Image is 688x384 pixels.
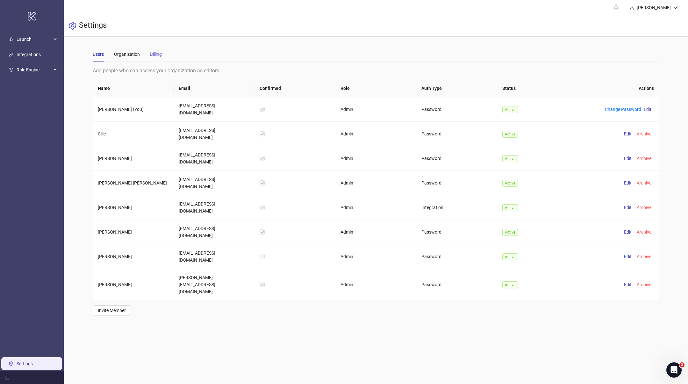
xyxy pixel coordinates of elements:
[254,80,335,97] th: Confirmed
[174,146,254,171] td: [EMAIL_ADDRESS][DOMAIN_NAME]
[621,253,634,260] button: Edit
[93,269,174,300] td: [PERSON_NAME]
[502,131,518,138] span: Active
[93,146,174,171] td: [PERSON_NAME]
[630,5,634,10] span: user
[502,180,518,187] span: Active
[114,51,140,58] div: Organization
[637,156,651,161] span: Archive
[17,52,41,57] a: Integrations
[644,107,651,112] span: Edit
[621,204,634,211] button: Edit
[666,362,682,378] iframe: Intercom live chat
[641,105,654,113] button: Edit
[637,282,651,287] span: Archive
[621,179,634,187] button: Edit
[634,130,654,138] button: Archive
[679,362,684,367] span: 2
[637,254,651,259] span: Archive
[174,269,254,300] td: [PERSON_NAME][EMAIL_ADDRESS][DOMAIN_NAME]
[98,308,126,313] span: Invite Member
[150,51,162,58] div: Billing
[637,205,651,210] span: Archive
[634,204,654,211] button: Archive
[416,269,497,300] td: Password
[621,130,634,138] button: Edit
[502,204,518,211] span: Active
[637,229,651,235] span: Archive
[502,155,518,162] span: Active
[621,155,634,162] button: Edit
[416,146,497,171] td: Password
[174,220,254,244] td: [EMAIL_ADDRESS][DOMAIN_NAME]
[335,195,416,220] td: Admin
[624,205,632,210] span: Edit
[624,254,632,259] span: Edit
[416,244,497,269] td: Password
[17,33,52,46] span: Launch
[335,244,416,269] td: Admin
[416,171,497,195] td: Password
[69,22,76,30] span: setting
[335,97,416,122] td: Admin
[673,5,678,10] span: down
[335,122,416,146] td: Admin
[93,305,131,315] button: Invite Member
[93,244,174,269] td: [PERSON_NAME]
[335,220,416,244] td: Admin
[621,281,634,288] button: Edit
[93,97,174,122] td: [PERSON_NAME] (You)
[416,122,497,146] td: Password
[634,4,673,11] div: [PERSON_NAME]
[624,282,632,287] span: Edit
[634,281,654,288] button: Archive
[614,5,618,10] span: bell
[502,253,518,260] span: Active
[634,253,654,260] button: Archive
[174,122,254,146] td: [EMAIL_ADDRESS][DOMAIN_NAME]
[502,229,518,236] span: Active
[634,155,654,162] button: Archive
[624,156,632,161] span: Edit
[634,179,654,187] button: Archive
[174,171,254,195] td: [EMAIL_ADDRESS][DOMAIN_NAME]
[9,37,13,41] span: rocket
[637,131,651,136] span: Archive
[416,97,497,122] td: Password
[637,180,651,185] span: Archive
[335,80,416,97] th: Role
[9,68,13,72] span: fork
[174,97,254,122] td: [EMAIL_ADDRESS][DOMAIN_NAME]
[93,122,174,146] td: Cille
[174,244,254,269] td: [EMAIL_ADDRESS][DOMAIN_NAME]
[17,361,33,366] a: Settings
[497,80,578,97] th: Status
[335,269,416,300] td: Admin
[634,228,654,236] button: Archive
[93,80,174,97] th: Name
[502,106,518,113] span: Active
[624,131,632,136] span: Edit
[621,228,634,236] button: Edit
[335,171,416,195] td: Admin
[416,195,497,220] td: Integration
[79,20,107,31] h3: Settings
[578,80,659,97] th: Actions
[174,80,254,97] th: Email
[17,63,52,76] span: Rule Engine
[93,171,174,195] td: [PERSON_NAME] [PERSON_NAME]
[5,375,10,380] span: menu-fold
[93,67,659,75] div: Add people who can access your organization as editors.
[416,80,497,97] th: Auth Type
[624,180,632,185] span: Edit
[93,195,174,220] td: [PERSON_NAME]
[174,195,254,220] td: [EMAIL_ADDRESS][DOMAIN_NAME]
[93,51,104,58] div: Users
[502,281,518,288] span: Active
[624,229,632,235] span: Edit
[605,107,641,112] a: Change Password
[416,220,497,244] td: Password
[93,220,174,244] td: [PERSON_NAME]
[335,146,416,171] td: Admin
